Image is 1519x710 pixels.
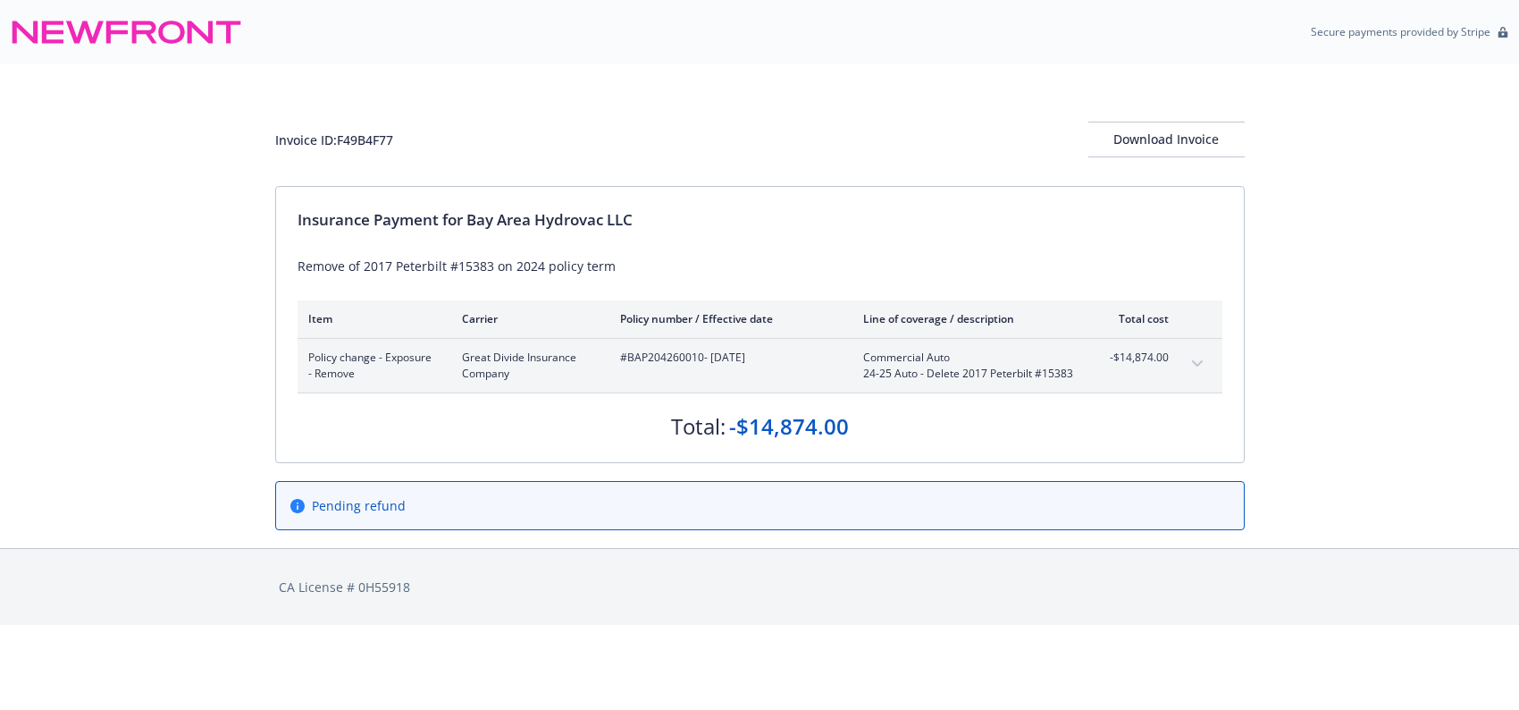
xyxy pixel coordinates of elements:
[1311,24,1490,39] p: Secure payments provided by Stripe
[1183,350,1212,378] button: expand content
[863,350,1073,382] span: Commercial Auto24-25 Auto - Delete 2017 Peterbilt #15383
[298,208,1222,232] div: Insurance Payment for Bay Area Hydrovac LLC
[298,257,1222,275] div: Remove of 2017 Peterbilt #15383 on 2024 policy term
[312,496,406,515] span: Pending refund
[1102,311,1169,326] div: Total cost
[279,578,1241,596] div: CA License # 0H55918
[863,350,1073,366] span: Commercial Auto
[308,311,433,326] div: Item
[462,350,592,382] span: Great Divide Insurance Company
[462,311,592,326] div: Carrier
[863,366,1073,382] span: 24-25 Auto - Delete 2017 Peterbilt #15383
[1088,122,1245,157] button: Download Invoice
[1102,350,1169,366] span: -$14,874.00
[620,350,835,366] span: #BAP204260010 - [DATE]
[298,339,1222,393] div: Policy change - Exposure - RemoveGreat Divide Insurance Company#BAP204260010- [DATE]Commercial Au...
[729,411,849,442] div: -$14,874.00
[863,311,1073,326] div: Line of coverage / description
[671,411,726,442] div: Total:
[275,131,393,149] div: Invoice ID: F49B4F77
[1088,123,1245,156] div: Download Invoice
[620,311,835,326] div: Policy number / Effective date
[308,350,433,382] span: Policy change - Exposure - Remove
